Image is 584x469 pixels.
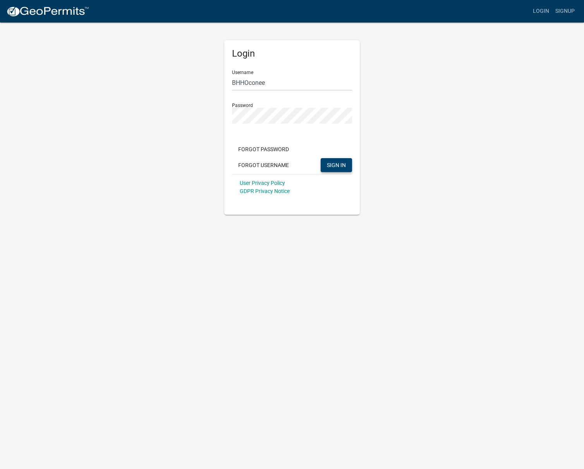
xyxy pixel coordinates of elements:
h5: Login [232,48,352,59]
button: Forgot Password [232,142,295,156]
button: SIGN IN [321,158,352,172]
a: Signup [552,4,578,19]
button: Forgot Username [232,158,295,172]
a: GDPR Privacy Notice [240,188,290,194]
a: User Privacy Policy [240,180,285,186]
a: Login [530,4,552,19]
span: SIGN IN [327,162,346,168]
